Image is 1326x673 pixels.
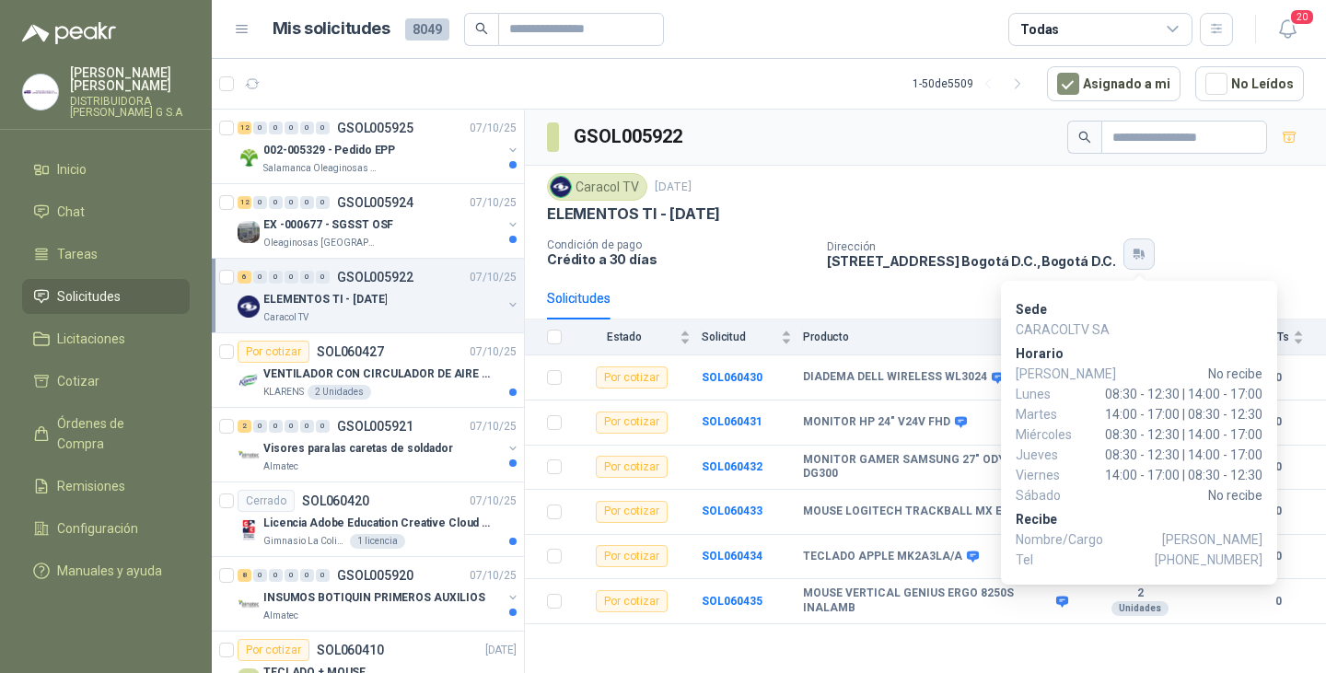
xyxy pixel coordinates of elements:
[263,161,379,176] p: Salamanca Oleaginosas SAS
[285,271,298,284] div: 0
[263,609,298,623] p: Almatec
[1089,485,1262,505] span: No recibe
[238,370,260,392] img: Company Logo
[803,586,1052,615] b: MOUSE VERTICAL GENIUS ERGO 8250S INALAMB
[702,415,762,428] b: SOL060431
[316,196,330,209] div: 0
[22,194,190,229] a: Chat
[574,122,685,151] h3: GSOL005922
[238,271,251,284] div: 6
[238,191,520,250] a: 12 0 0 0 0 0 GSOL00592407/10/25 Company LogoEX -000677 - SGSST OSFOleaginosas [GEOGRAPHIC_DATA][P...
[573,331,676,343] span: Estado
[827,253,1116,269] p: [STREET_ADDRESS] Bogotá D.C. , Bogotá D.C.
[300,271,314,284] div: 0
[253,569,267,582] div: 0
[337,569,413,582] p: GSOL005920
[263,236,379,250] p: Oleaginosas [GEOGRAPHIC_DATA][PERSON_NAME]
[22,152,190,187] a: Inicio
[22,469,190,504] a: Remisiones
[1271,13,1304,46] button: 20
[475,22,488,35] span: search
[702,371,762,384] a: SOL060430
[1020,19,1059,40] div: Todas
[1111,601,1169,616] div: Unidades
[238,221,260,243] img: Company Logo
[596,456,668,478] div: Por cotizar
[1089,384,1262,404] span: 08:30 - 12:30 | 14:00 - 17:00
[547,238,812,251] p: Condición de pago
[269,271,283,284] div: 0
[547,204,720,224] p: ELEMENTOS TI - [DATE]
[337,196,413,209] p: GSOL005924
[1252,503,1304,520] b: 0
[285,196,298,209] div: 0
[212,482,524,557] a: CerradoSOL06042007/10/25 Company LogoLicencia Adobe Education Creative Cloud for enterprise licen...
[1016,404,1089,424] span: Martes
[22,279,190,314] a: Solicitudes
[263,291,387,308] p: ELEMENTOS TI - [DATE]
[1016,343,1262,364] p: Horario
[1252,458,1304,476] b: 0
[1016,445,1089,465] span: Jueves
[803,370,987,385] b: DIADEMA DELL WIRELESS WL3024
[22,22,116,44] img: Logo peakr
[1252,593,1304,610] b: 0
[596,545,668,567] div: Por cotizar
[238,122,251,134] div: 12
[238,117,520,176] a: 12 0 0 0 0 0 GSOL00592507/10/25 Company Logo002-005329 - Pedido EPPSalamanca Oleaginosas SAS
[913,69,1032,99] div: 1 - 50 de 5509
[263,459,298,474] p: Almatec
[57,159,87,180] span: Inicio
[300,569,314,582] div: 0
[547,173,647,201] div: Caracol TV
[253,271,267,284] div: 0
[350,534,405,549] div: 1 licencia
[285,420,298,433] div: 0
[337,271,413,284] p: GSOL005922
[702,460,762,473] a: SOL060432
[22,237,190,272] a: Tareas
[702,550,762,563] b: SOL060434
[238,296,260,318] img: Company Logo
[1047,66,1181,101] button: Asignado a mi
[1089,445,1262,465] span: 08:30 - 12:30 | 14:00 - 17:00
[702,505,762,517] a: SOL060433
[573,319,702,355] th: Estado
[1016,319,1262,340] p: CARACOLTV SA
[547,251,812,267] p: Crédito a 30 días
[22,364,190,399] a: Cotizar
[803,550,962,564] b: TECLADO APPLE MK2A3LA/A
[300,196,314,209] div: 0
[285,569,298,582] div: 0
[316,122,330,134] div: 0
[1016,424,1089,445] span: Miércoles
[1252,319,1326,355] th: # COTs
[1252,548,1304,565] b: 0
[655,179,692,196] p: [DATE]
[253,122,267,134] div: 0
[263,366,493,383] p: VENTILADOR CON CIRCULADOR DE AIRE MULTIPROPOSITO XPOWER DE 14"
[57,518,138,539] span: Configuración
[238,445,260,467] img: Company Logo
[803,319,1076,355] th: Producto
[702,595,762,608] b: SOL060435
[470,493,517,510] p: 07/10/25
[253,196,267,209] div: 0
[22,511,190,546] a: Configuración
[70,96,190,118] p: DISTRIBUIDORA [PERSON_NAME] G S.A
[803,505,1036,519] b: MOUSE LOGITECH TRACKBALL MX ERGO S
[238,266,520,325] a: 6 0 0 0 0 0 GSOL00592207/10/25 Company LogoELEMENTOS TI - [DATE]Caracol TV
[1016,364,1089,384] span: [PERSON_NAME]
[1016,485,1089,505] span: Sábado
[702,331,777,343] span: Solicitud
[1089,404,1262,424] span: 14:00 - 17:00 | 08:30 - 12:30
[316,271,330,284] div: 0
[238,420,251,433] div: 2
[57,561,162,581] span: Manuales y ayuda
[1076,586,1204,601] b: 2
[317,345,384,358] p: SOL060427
[70,66,190,92] p: [PERSON_NAME] [PERSON_NAME]
[803,331,1051,343] span: Producto
[803,415,950,430] b: MONITOR HP 24" V24V FHD
[1289,8,1315,26] span: 20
